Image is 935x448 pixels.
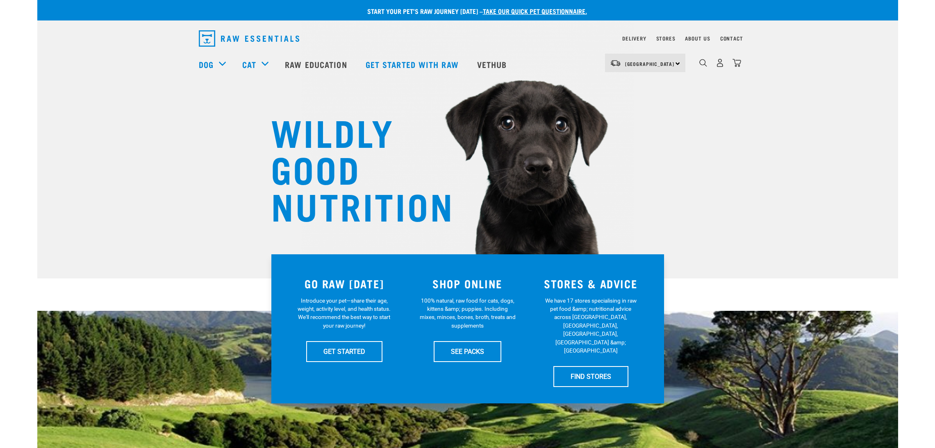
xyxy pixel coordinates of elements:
[306,341,382,362] a: GET STARTED
[622,37,646,40] a: Delivery
[543,296,639,355] p: We have 17 stores specialising in raw pet food &amp; nutritional advice across [GEOGRAPHIC_DATA],...
[411,277,524,290] h3: SHOP ONLINE
[199,58,214,70] a: Dog
[699,59,707,67] img: home-icon-1@2x.png
[296,296,392,330] p: Introduce your pet—share their age, weight, activity level, and health status. We'll recommend th...
[483,9,587,13] a: take our quick pet questionnaire.
[685,37,710,40] a: About Us
[192,27,743,50] nav: dropdown navigation
[357,48,469,81] a: Get started with Raw
[534,277,648,290] h3: STORES & ADVICE
[716,59,724,67] img: user.png
[37,48,898,81] nav: dropdown navigation
[288,277,401,290] h3: GO RAW [DATE]
[469,48,517,81] a: Vethub
[610,59,621,67] img: van-moving.png
[733,59,741,67] img: home-icon@2x.png
[553,366,628,387] a: FIND STORES
[271,113,435,223] h1: WILDLY GOOD NUTRITION
[625,62,675,65] span: [GEOGRAPHIC_DATA]
[419,296,516,330] p: 100% natural, raw food for cats, dogs, kittens &amp; puppies. Including mixes, minces, bones, bro...
[43,6,904,16] p: Start your pet’s raw journey [DATE] –
[199,30,299,47] img: Raw Essentials Logo
[720,37,743,40] a: Contact
[242,58,256,70] a: Cat
[277,48,357,81] a: Raw Education
[656,37,676,40] a: Stores
[434,341,501,362] a: SEE PACKS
